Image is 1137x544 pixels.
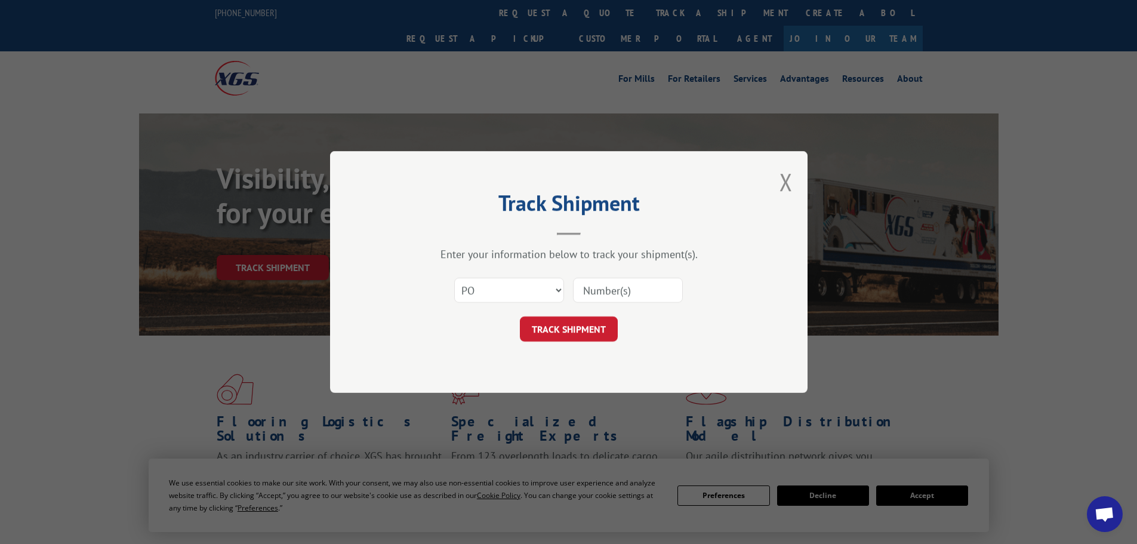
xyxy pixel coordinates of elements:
a: Open chat [1087,496,1123,532]
h2: Track Shipment [390,195,748,217]
div: Enter your information below to track your shipment(s). [390,247,748,261]
button: TRACK SHIPMENT [520,316,618,342]
input: Number(s) [573,278,683,303]
button: Close modal [779,166,793,198]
